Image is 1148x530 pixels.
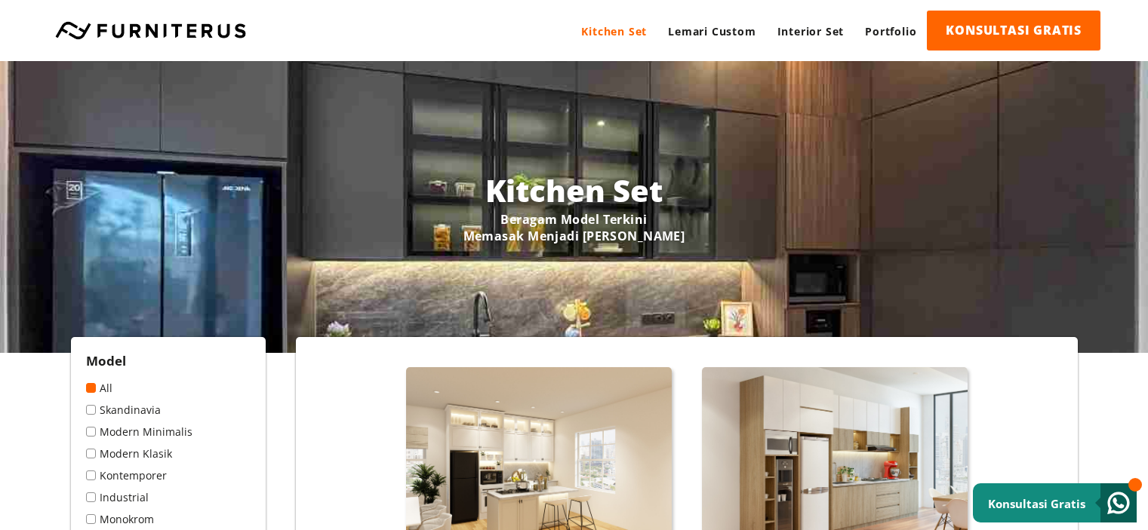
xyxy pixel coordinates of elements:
[988,496,1085,511] small: Konsultasi Gratis
[571,11,657,52] a: Kitchen Set
[927,11,1100,51] a: KONSULTASI GRATIS
[86,424,251,439] a: Modern Minimalis
[86,490,251,504] a: Industrial
[154,211,995,244] p: Beragam Model Terkini Memasak Menjadi [PERSON_NAME]
[854,11,927,52] a: Portfolio
[86,352,251,369] h2: Model
[86,446,251,461] a: Modern Klasik
[86,403,251,417] a: Skandinavia
[657,11,766,52] a: Lemari Custom
[86,468,251,483] a: Kontemporer
[767,11,855,52] a: Interior Set
[154,170,995,211] h1: Kitchen Set
[86,381,251,395] a: All
[973,483,1137,522] a: Konsultasi Gratis
[86,512,251,526] a: Monokrom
